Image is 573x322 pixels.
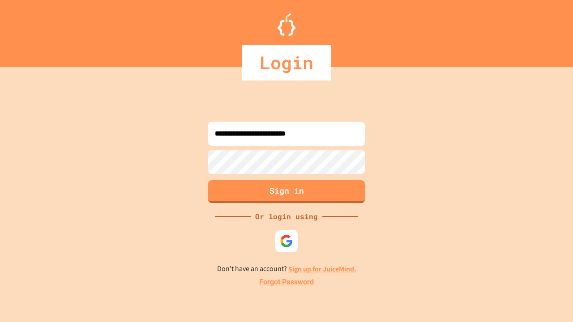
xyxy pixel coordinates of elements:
img: Logo.svg [278,13,295,36]
img: google-icon.svg [280,234,293,248]
div: Or login using [251,211,322,222]
a: Sign up for JuiceMind. [288,264,356,274]
p: Don't have an account? [217,263,356,275]
a: Forgot Password [259,277,314,288]
button: Sign in [208,180,365,203]
div: Login [242,45,331,80]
